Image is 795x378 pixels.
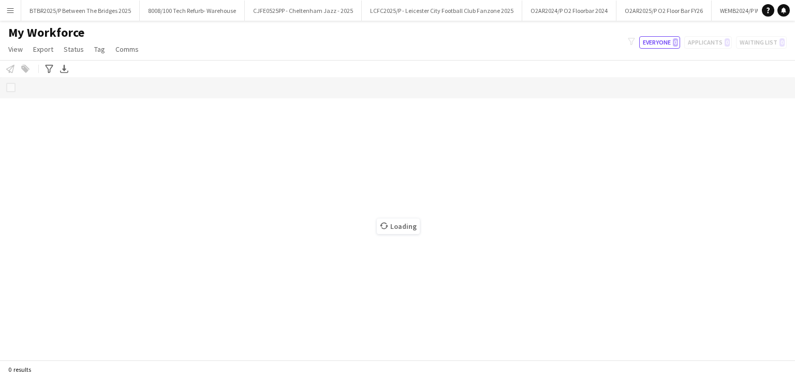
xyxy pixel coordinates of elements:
span: Status [64,45,84,54]
button: O2AR2024/P O2 Floorbar 2024 [522,1,616,21]
app-action-btn: Export XLSX [58,63,70,75]
button: Everyone0 [639,36,680,49]
span: Tag [94,45,105,54]
button: O2AR2025/P O2 Floor Bar FY26 [616,1,712,21]
a: Tag [90,42,109,56]
span: 0 [673,38,678,47]
a: Export [29,42,57,56]
a: View [4,42,27,56]
a: Comms [111,42,143,56]
span: View [8,45,23,54]
button: BTBR2025/P Between The Bridges 2025 [21,1,140,21]
a: Status [60,42,88,56]
span: Export [33,45,53,54]
button: CJFE0525PP - Cheltenham Jazz - 2025 [245,1,362,21]
span: Comms [115,45,139,54]
button: LCFC2025/P - Leicester City Football Club Fanzone 2025 [362,1,522,21]
button: 8008/100 Tech Refurb- Warehouse [140,1,245,21]
span: Loading [377,219,420,234]
span: My Workforce [8,25,84,40]
app-action-btn: Advanced filters [43,63,55,75]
